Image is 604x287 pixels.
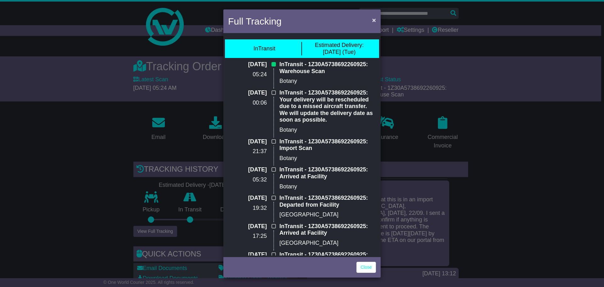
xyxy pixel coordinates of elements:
p: [DATE] [228,251,267,258]
p: 00:06 [228,100,267,106]
span: × [372,16,376,24]
p: [DATE] [228,166,267,173]
p: Botany [279,127,376,134]
p: [DATE] [228,89,267,96]
p: InTransit - 1Z30A5738692260925: Departed from Facility [279,195,376,208]
p: InTransit - 1Z30A5738692260925: Departed from Facility [279,251,376,265]
p: [GEOGRAPHIC_DATA] [279,240,376,247]
p: [GEOGRAPHIC_DATA] [279,211,376,218]
button: Close [369,14,379,26]
p: InTransit - 1Z30A5738692260925: Import Scan [279,138,376,152]
p: Botany [279,183,376,190]
p: Botany [279,78,376,85]
p: [DATE] [228,223,267,230]
a: Close [356,262,376,273]
div: InTransit [254,45,275,52]
div: [DATE] (Tue) [315,42,364,55]
p: InTransit - 1Z30A5738692260925: Warehouse Scan [279,61,376,75]
p: 17:25 [228,233,267,240]
p: 05:24 [228,71,267,78]
h4: Full Tracking [228,14,282,28]
p: InTransit - 1Z30A5738692260925: Your delivery will be rescheduled due to a missed aircraft transf... [279,89,376,123]
p: InTransit - 1Z30A5738692260925: Arrived at Facility [279,166,376,180]
p: [DATE] [228,195,267,202]
p: 05:32 [228,176,267,183]
span: Estimated Delivery: [315,42,364,48]
p: InTransit - 1Z30A5738692260925: Arrived at Facility [279,223,376,237]
p: [DATE] [228,138,267,145]
p: 19:32 [228,205,267,212]
p: 21:37 [228,148,267,155]
p: Botany [279,155,376,162]
p: [DATE] [228,61,267,68]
